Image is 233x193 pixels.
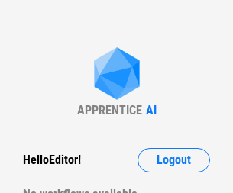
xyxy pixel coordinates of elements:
div: Hello Editor ! [23,148,81,172]
div: AI [146,103,157,117]
div: APPRENTICE [77,103,142,117]
img: Apprentice AI [86,47,147,103]
button: Logout [138,148,210,172]
span: Logout [157,154,191,166]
